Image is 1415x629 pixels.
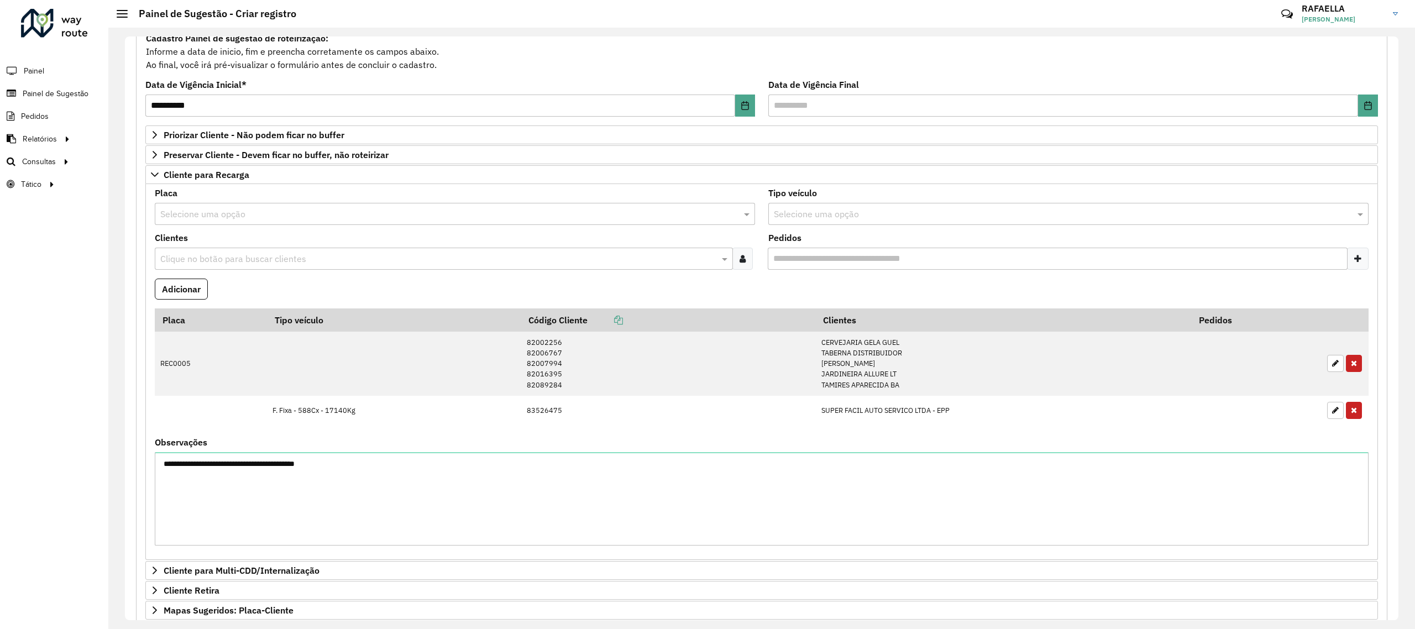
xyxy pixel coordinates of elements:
[21,111,49,122] span: Pedidos
[768,78,859,91] label: Data de Vigência Final
[164,170,249,179] span: Cliente para Recarga
[145,165,1378,184] a: Cliente para Recarga
[816,396,1192,424] td: SUPER FACIL AUTO SERVICO LTDA - EPP
[164,606,294,615] span: Mapas Sugeridos: Placa-Cliente
[145,601,1378,620] a: Mapas Sugeridos: Placa-Cliente
[816,332,1192,396] td: CERVEJARIA GELA GUEL TABERNA DISTRIBUIDOR [PERSON_NAME] JARDINEIRA ALLURE LT TAMIRES APARECIDA BA
[164,566,319,575] span: Cliente para Multi-CDD/Internalização
[267,308,521,332] th: Tipo veículo
[155,186,177,200] label: Placa
[145,31,1378,72] div: Informe a data de inicio, fim e preencha corretamente os campos abaixo. Ao final, você irá pré-vi...
[155,279,208,300] button: Adicionar
[816,308,1192,332] th: Clientes
[23,133,57,145] span: Relatórios
[1302,14,1385,24] span: [PERSON_NAME]
[24,65,44,77] span: Painel
[155,332,267,396] td: REC0005
[768,186,817,200] label: Tipo veículo
[145,125,1378,144] a: Priorizar Cliente - Não podem ficar no buffer
[521,332,815,396] td: 82002256 82006767 82007994 82016395 82089284
[521,396,815,424] td: 83526475
[735,95,755,117] button: Choose Date
[267,396,521,424] td: F. Fixa - 588Cx - 17140Kg
[164,150,389,159] span: Preservar Cliente - Devem ficar no buffer, não roteirizar
[588,314,623,326] a: Copiar
[1302,3,1385,14] h3: RAFAELLA
[145,561,1378,580] a: Cliente para Multi-CDD/Internalização
[155,231,188,244] label: Clientes
[521,308,815,332] th: Código Cliente
[145,184,1378,560] div: Cliente para Recarga
[22,156,56,167] span: Consultas
[155,436,207,449] label: Observações
[164,586,219,595] span: Cliente Retira
[145,78,247,91] label: Data de Vigência Inicial
[21,179,41,190] span: Tático
[155,308,267,332] th: Placa
[146,33,328,44] strong: Cadastro Painel de sugestão de roteirização:
[164,130,344,139] span: Priorizar Cliente - Não podem ficar no buffer
[23,88,88,99] span: Painel de Sugestão
[1192,308,1322,332] th: Pedidos
[145,581,1378,600] a: Cliente Retira
[145,145,1378,164] a: Preservar Cliente - Devem ficar no buffer, não roteirizar
[1275,2,1299,26] a: Contato Rápido
[1358,95,1378,117] button: Choose Date
[128,8,296,20] h2: Painel de Sugestão - Criar registro
[768,231,801,244] label: Pedidos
